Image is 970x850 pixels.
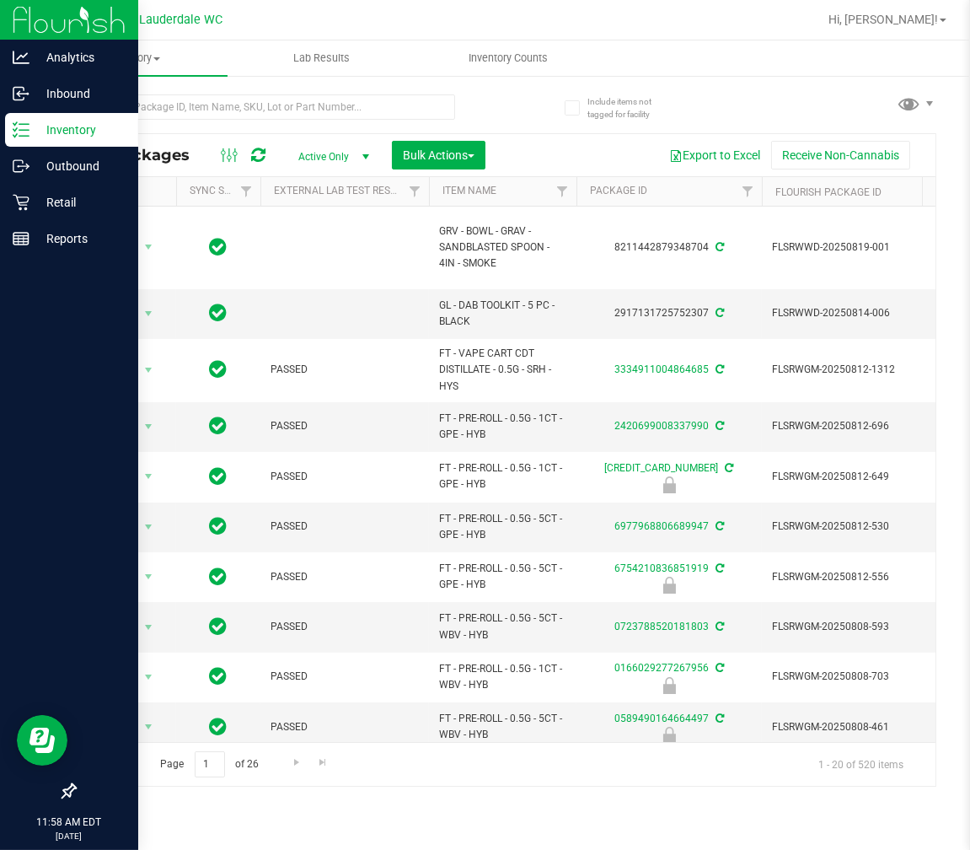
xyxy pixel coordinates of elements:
[146,751,273,777] span: Page of 26
[13,158,29,175] inline-svg: Outbound
[403,148,474,162] span: Bulk Actions
[713,241,724,253] span: Sync from Compliance System
[574,677,764,694] div: Newly Received
[210,358,228,381] span: In Sync
[614,420,709,432] a: 2420699008337990
[210,414,228,438] span: In Sync
[713,562,724,574] span: Sync from Compliance System
[29,47,131,67] p: Analytics
[271,362,419,378] span: PASSED
[228,40,415,76] a: Lab Results
[138,235,159,259] span: select
[13,121,29,138] inline-svg: Inventory
[772,619,937,635] span: FLSRWGM-20250808-593
[233,177,260,206] a: Filter
[590,185,647,196] a: Package ID
[442,185,496,196] a: Item Name
[446,51,571,66] span: Inventory Counts
[587,95,672,121] span: Include items not tagged for facility
[271,51,372,66] span: Lab Results
[772,719,937,735] span: FLSRWGM-20250808-461
[138,358,159,382] span: select
[271,619,419,635] span: PASSED
[29,83,131,104] p: Inbound
[121,13,222,27] span: Ft. Lauderdale WC
[210,235,228,259] span: In Sync
[210,565,228,589] span: In Sync
[713,713,724,724] span: Sync from Compliance System
[8,815,131,830] p: 11:58 AM EDT
[74,94,455,120] input: Search Package ID, Item Name, SKU, Lot or Part Number...
[614,662,709,674] a: 0166029277267956
[828,13,938,26] span: Hi, [PERSON_NAME]!
[775,186,882,198] a: Flourish Package ID
[614,520,709,532] a: 6977968806689947
[713,621,724,632] span: Sync from Compliance System
[439,711,566,743] span: FT - PRE-ROLL - 0.5G - 5CT - WBV - HYB
[658,141,771,169] button: Export to Excel
[772,519,937,535] span: FLSRWGM-20250812-530
[614,363,709,375] a: 3334911004864685
[614,713,709,724] a: 0589490164664497
[772,418,937,434] span: FLSRWGM-20250812-696
[439,561,566,593] span: FT - PRE-ROLL - 0.5G - 5CT - GPE - HYB
[29,192,131,212] p: Retail
[138,415,159,438] span: select
[574,476,764,493] div: Newly Received
[439,223,566,272] span: GRV - BOWL - GRAV - SANDBLASTED SPOON - 4IN - SMOKE
[271,469,419,485] span: PASSED
[549,177,576,206] a: Filter
[439,611,566,643] span: FT - PRE-ROLL - 0.5G - 5CT - WBV - HYB
[138,665,159,689] span: select
[415,40,602,76] a: Inventory Counts
[311,751,335,774] a: Go to the last page
[574,305,764,321] div: 2917131725752307
[401,177,429,206] a: Filter
[271,418,419,434] span: PASSED
[574,577,764,594] div: Newly Received
[210,664,228,688] span: In Sync
[138,465,159,488] span: select
[772,239,937,256] span: FLSRWWD-20250819-001
[195,751,225,777] input: 1
[713,662,724,674] span: Sync from Compliance System
[271,519,419,535] span: PASSED
[574,239,764,256] div: 8211442879348704
[713,520,724,532] span: Sync from Compliance System
[723,462,734,474] span: Sync from Compliance System
[439,511,566,543] span: FT - PRE-ROLL - 0.5G - 5CT - GPE - HYB
[138,616,159,639] span: select
[574,727,764,744] div: Newly Received
[138,515,159,539] span: select
[88,146,206,164] span: All Packages
[210,615,228,638] span: In Sync
[210,301,228,325] span: In Sync
[439,346,566,395] span: FT - VAPE CART CDT DISTILLATE - 0.5G - SRH - HYS
[772,469,937,485] span: FLSRWGM-20250812-649
[138,565,159,589] span: select
[772,305,937,321] span: FLSRWWD-20250814-006
[13,194,29,211] inline-svg: Retail
[138,302,159,325] span: select
[439,411,566,443] span: FT - PRE-ROLL - 0.5G - 1CT - GPE - HYB
[713,363,724,375] span: Sync from Compliance System
[614,621,709,632] a: 0723788520181803
[138,715,159,739] span: select
[13,85,29,102] inline-svg: Inbound
[805,751,917,777] span: 1 - 20 of 520 items
[439,460,566,492] span: FT - PRE-ROLL - 0.5G - 1CT - GPE - HYB
[772,669,937,685] span: FLSRWGM-20250808-703
[713,307,724,319] span: Sync from Compliance System
[210,715,228,739] span: In Sync
[8,830,131,842] p: [DATE]
[17,715,67,766] iframe: Resource center
[284,751,308,774] a: Go to the next page
[13,49,29,66] inline-svg: Analytics
[29,156,131,176] p: Outbound
[271,569,419,585] span: PASSED
[392,141,485,169] button: Bulk Actions
[614,562,709,574] a: 6754210836851919
[605,462,719,474] a: [CREDIT_CARD_NUMBER]
[713,420,724,432] span: Sync from Compliance System
[271,669,419,685] span: PASSED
